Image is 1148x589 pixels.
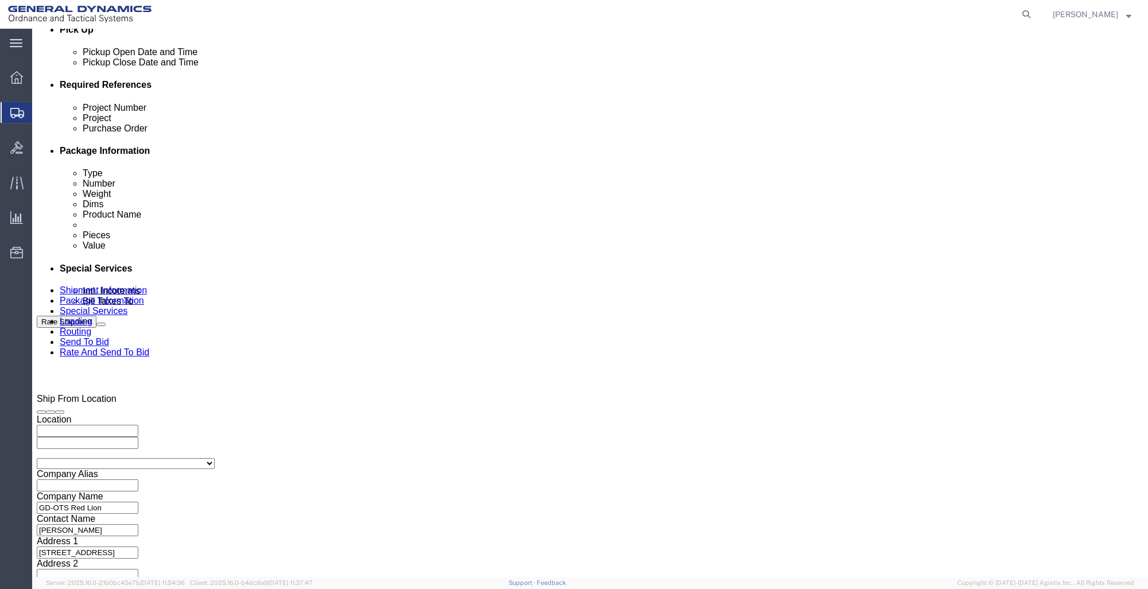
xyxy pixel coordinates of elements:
[1052,7,1132,21] button: [PERSON_NAME]
[8,6,152,23] img: logo
[537,579,566,586] a: Feedback
[140,579,185,586] span: [DATE] 11:54:36
[268,579,313,586] span: [DATE] 11:37:47
[46,579,185,586] span: Server: 2025.16.0-21b0bc45e7b
[1053,8,1118,21] span: Sharon Dinterman
[32,29,1148,577] iframe: FS Legacy Container
[509,579,537,586] a: Support
[957,578,1134,588] span: Copyright © [DATE]-[DATE] Agistix Inc., All Rights Reserved
[190,579,313,586] span: Client: 2025.16.0-b4dc8a9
